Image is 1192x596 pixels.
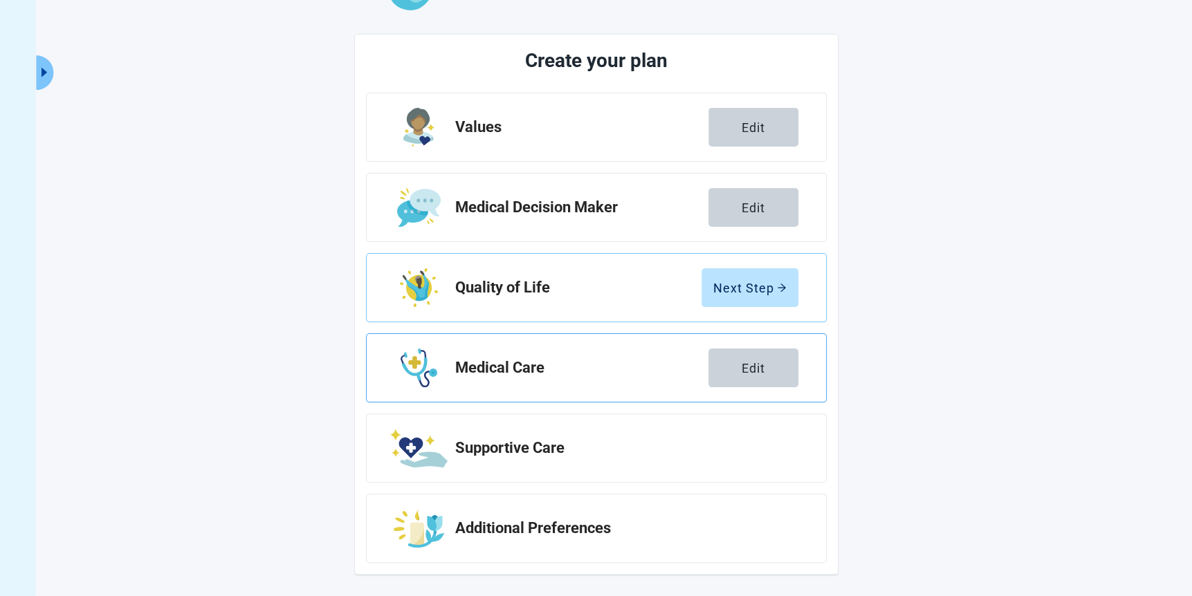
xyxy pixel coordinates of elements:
img: Step Icon [401,348,437,387]
button: Edit [708,108,798,147]
button: Edit [708,188,798,227]
h2: Supportive Care [455,440,787,456]
h2: Values [455,119,708,136]
button: Next Steparrow-right [702,268,798,307]
span: caret-right [37,66,51,79]
span: arrow-right [777,283,787,292]
div: Edit [742,120,765,134]
button: Expand menu [36,55,53,90]
img: Step Icon [403,108,434,147]
img: Step Icon [400,268,439,307]
img: Step Icon [394,509,444,548]
div: Edit [742,361,765,375]
button: Edit [708,348,798,387]
div: Edit [742,201,765,214]
h2: Additional Preferences [455,520,787,537]
div: Next Step [713,281,787,295]
h2: Quality of Life [455,279,702,296]
h2: Medical Decision Maker [455,199,708,216]
h1: Create your plan [418,46,775,76]
img: Step Icon [397,188,441,227]
img: Step Icon [390,429,448,467]
h2: Medical Care [455,360,708,376]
